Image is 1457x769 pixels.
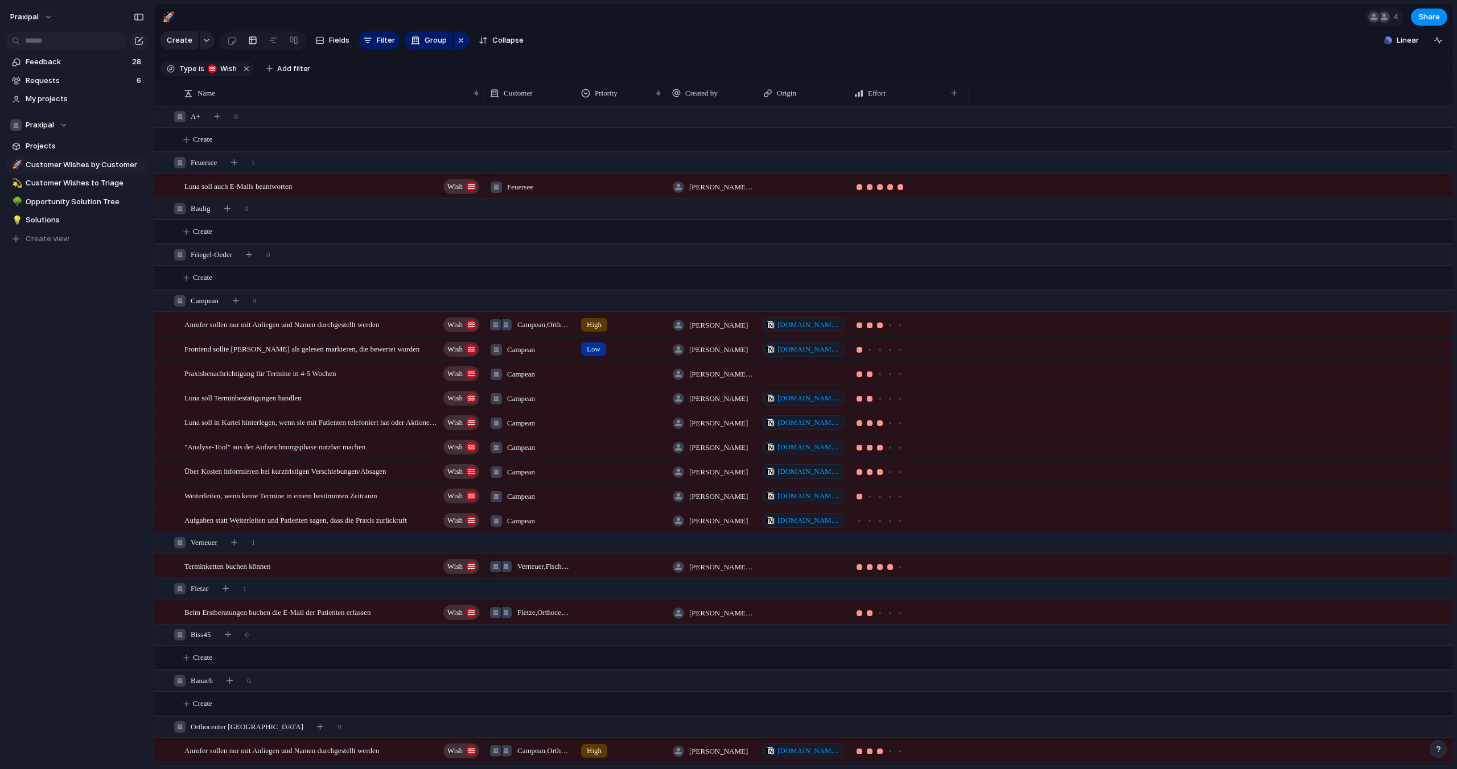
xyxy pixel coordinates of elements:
[763,513,844,528] a: [DOMAIN_NAME][URL]
[447,366,463,382] span: Wish
[184,440,365,453] span: "Analyse-Tool" aus der Aufzeichnungsphase nutzbar machen
[137,75,143,86] span: 6
[191,157,217,168] span: Feuersee
[184,179,292,192] span: Luna soll auch E-Mails beantworten
[184,366,336,379] span: Praxisbenachrichtigung für Termine in 4-5 Wochen
[689,417,748,429] span: [PERSON_NAME]
[689,442,748,453] span: [PERSON_NAME]
[763,743,844,758] a: [DOMAIN_NAME][URL]
[10,11,39,23] span: praxipal
[689,181,753,193] span: [PERSON_NAME][EMAIL_ADDRESS][DOMAIN_NAME]
[689,344,748,355] span: [PERSON_NAME]
[507,442,535,453] span: Campean
[184,415,440,428] span: Luna soll in Kartei hinterlegen, wenn sie mit Patienten telefoniert hat oder Aktionen ausgeführt hat
[763,464,844,479] a: [DOMAIN_NAME][URL]
[184,605,371,618] span: Beim Erstberatungen buchen die E-Mail der Patienten erfassen
[777,344,841,355] span: [DOMAIN_NAME][URL]
[685,88,718,99] span: Created by
[12,195,20,208] div: 🌳
[507,417,535,429] span: Campean
[6,175,148,192] div: 💫Customer Wishes to Triage
[447,512,463,528] span: Wish
[191,537,217,548] span: Verneuer
[447,464,463,479] span: Wish
[587,319,602,330] span: High
[443,342,479,357] button: Wish
[10,177,22,189] button: 💫
[12,214,20,227] div: 💡
[132,56,143,68] span: 28
[191,249,232,261] span: Friegel-Oeder
[167,35,192,46] span: Create
[447,415,463,431] span: Wish
[191,203,211,214] span: Baulig
[6,90,148,108] a: My projects
[689,369,753,380] span: [PERSON_NAME][EMAIL_ADDRESS][DOMAIN_NAME]
[777,417,841,428] span: [DOMAIN_NAME][URL]
[517,561,571,572] span: Verneuer , Fischbach , Börngen , Orthocenter [GEOGRAPHIC_DATA]
[26,177,144,189] span: Customer Wishes to Triage
[763,342,844,357] a: [DOMAIN_NAME][URL]
[777,441,841,453] span: [DOMAIN_NAME][URL]
[184,391,302,404] span: Luna soll Terminbestätigungen handlen
[404,31,452,49] button: Group
[507,181,533,193] span: Feuersee
[191,583,209,594] span: Fietze
[359,31,400,49] button: Filter
[251,157,255,168] span: 1
[777,466,841,477] span: [DOMAIN_NAME][URL]
[260,61,317,77] button: Add filter
[184,464,386,477] span: Über Kosten informieren bei kurzfristigen Verschiebungen/Absagen
[243,583,247,594] span: 1
[184,743,379,756] span: Anrufer sollen nur mit Anliegen und Namen durchgestellt werden
[191,295,219,307] span: Campean
[587,745,602,756] span: High
[6,156,148,173] a: 🚀Customer Wishes by Customer
[504,88,533,99] span: Customer
[193,652,212,663] span: Create
[12,158,20,171] div: 🚀
[377,35,395,46] span: Filter
[26,214,144,226] span: Solutions
[447,559,463,574] span: Wish
[1411,9,1447,26] button: Share
[507,393,535,404] span: Campean
[777,515,841,526] span: [DOMAIN_NAME][URL]
[247,675,251,687] span: 0
[26,159,144,171] span: Customer Wishes by Customer
[1418,11,1440,23] span: Share
[253,295,257,307] span: 9
[196,63,207,75] button: is
[197,88,215,99] span: Name
[425,35,447,46] span: Group
[26,75,133,86] span: Requests
[245,629,249,640] span: 0
[447,439,463,455] span: Wish
[443,391,479,406] button: Wish
[689,393,748,404] span: [PERSON_NAME]
[191,111,200,122] span: A+
[763,391,844,406] a: [DOMAIN_NAME][URL]
[443,179,479,194] button: Wish
[184,489,377,502] span: Weiterleiten, wenn keine Termine in einem bestimmten Zeitraum
[338,721,341,733] span: 9
[1397,35,1419,46] span: Linear
[245,203,249,214] span: 0
[26,93,144,105] span: My projects
[443,489,479,503] button: Wish
[26,233,69,245] span: Create view
[777,490,841,502] span: [DOMAIN_NAME][URL]
[689,491,748,502] span: [PERSON_NAME]
[595,88,618,99] span: Priority
[160,31,198,49] button: Create
[777,392,841,404] span: [DOMAIN_NAME][URL]
[184,317,379,330] span: Anrufer sollen nur mit Anliegen und Namen durchgestellt werden
[474,31,528,49] button: Collapse
[517,319,571,330] span: Campean , Orthocenter [GEOGRAPHIC_DATA] , Hausschild
[193,134,212,145] span: Create
[191,721,303,733] span: Orthocenter [GEOGRAPHIC_DATA]
[199,64,204,74] span: is
[1393,11,1402,23] span: 4
[205,63,239,75] button: Wish
[447,743,463,759] span: Wish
